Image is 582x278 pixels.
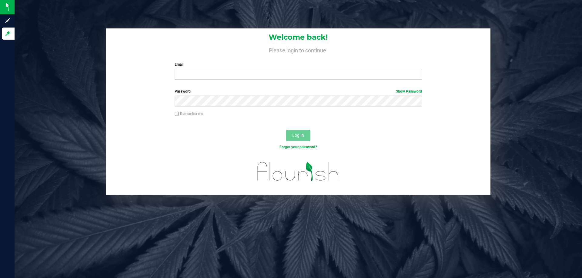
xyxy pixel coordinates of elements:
[175,112,179,116] input: Remember me
[279,145,317,149] a: Forgot your password?
[175,111,203,116] label: Remember me
[175,62,422,67] label: Email
[5,18,11,24] inline-svg: Sign up
[5,31,11,37] inline-svg: Log in
[396,89,422,93] a: Show Password
[250,156,346,187] img: flourish_logo.svg
[175,89,191,93] span: Password
[106,33,490,41] h1: Welcome back!
[286,130,310,141] button: Log In
[292,133,304,138] span: Log In
[106,46,490,53] h4: Please login to continue.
